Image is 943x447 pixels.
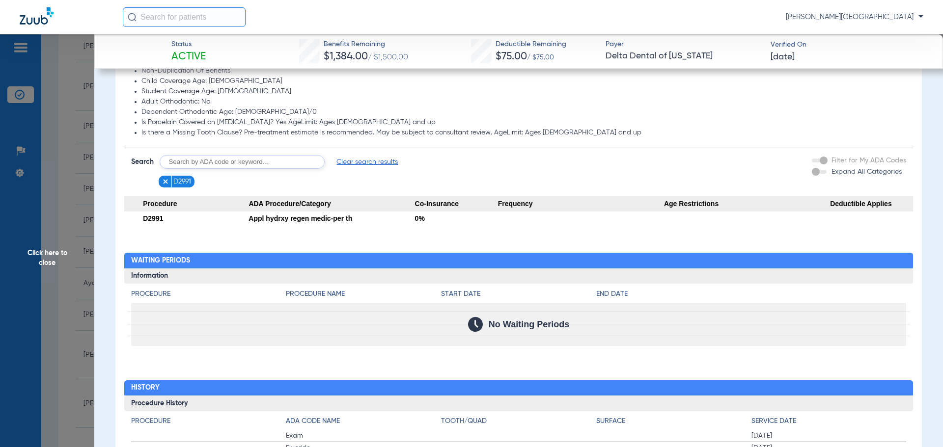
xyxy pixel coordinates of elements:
span: Status [171,39,206,50]
input: Search by ADA code or keyword… [160,155,325,169]
span: Deductible Applies [830,196,913,212]
app-breakdown-title: End Date [596,289,906,303]
span: [PERSON_NAME][GEOGRAPHIC_DATA] [786,12,923,22]
span: Co-Insurance [415,196,498,212]
h4: Tooth/Quad [441,416,596,426]
span: Frequency [498,196,664,212]
h4: Procedure [131,289,286,299]
app-breakdown-title: Tooth/Quad [441,416,596,430]
app-breakdown-title: Service Date [751,416,907,430]
h2: Waiting Periods [124,253,914,268]
li: Child Coverage Age: [DEMOGRAPHIC_DATA] [141,77,907,86]
span: Search [131,157,154,167]
span: Delta Dental of [US_STATE] [606,50,762,62]
app-breakdown-title: Surface [596,416,751,430]
span: $75.00 [496,52,527,62]
span: Deductible Remaining [496,39,566,50]
img: Zuub Logo [20,7,54,25]
span: ADA Procedure/Category [249,196,415,212]
span: / $1,500.00 [368,53,408,61]
span: Expand All Categories [832,168,902,175]
li: Dependent Orthodontic Age: [DEMOGRAPHIC_DATA]/0 [141,108,907,117]
img: x.svg [162,178,169,185]
span: Age Restrictions [664,196,830,212]
h4: Start Date [441,289,596,299]
img: Search Icon [128,13,137,22]
h4: Service Date [751,416,907,426]
app-breakdown-title: ADA Code Name [286,416,441,430]
h4: End Date [596,289,906,299]
label: Filter for My ADA Codes [830,156,906,166]
li: Student Coverage Age: [DEMOGRAPHIC_DATA] [141,87,907,96]
h3: Information [124,268,914,284]
app-breakdown-title: Procedure [131,416,286,430]
span: Procedure [124,196,249,212]
span: No Waiting Periods [489,319,569,329]
input: Search for patients [123,7,246,27]
span: D2991 [173,177,191,186]
li: Is Porcelain Covered on [MEDICAL_DATA]? Yes AgeLimit: Ages [DEMOGRAPHIC_DATA] and up [141,118,907,127]
li: Adult Orthodontic: No [141,98,907,106]
app-breakdown-title: Start Date [441,289,596,303]
span: Exam [286,431,441,441]
div: Appl hydrxy regen medic-per th [249,211,415,225]
span: D2991 [143,214,163,222]
div: 0% [415,211,498,225]
span: $1,384.00 [324,52,368,62]
span: Verified On [771,40,927,50]
h3: Procedure History [124,395,914,411]
li: Non-Duplication Of Benefits [141,67,907,76]
app-breakdown-title: Procedure Name [286,289,441,303]
h4: Procedure Name [286,289,441,299]
span: [DATE] [751,431,907,441]
h4: Procedure [131,416,286,426]
span: Payer [606,39,762,50]
h4: Surface [596,416,751,426]
h4: ADA Code Name [286,416,441,426]
span: [DATE] [771,51,795,63]
span: Benefits Remaining [324,39,408,50]
span: Active [171,50,206,64]
h2: History [124,380,914,396]
img: Calendar [468,317,483,332]
span: / $75.00 [527,54,554,61]
li: Is there a Missing Tooth Clause? Pre-treatment estimate is recommended. May be subject to consult... [141,129,907,137]
app-breakdown-title: Procedure [131,289,286,303]
span: Clear search results [336,157,398,167]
